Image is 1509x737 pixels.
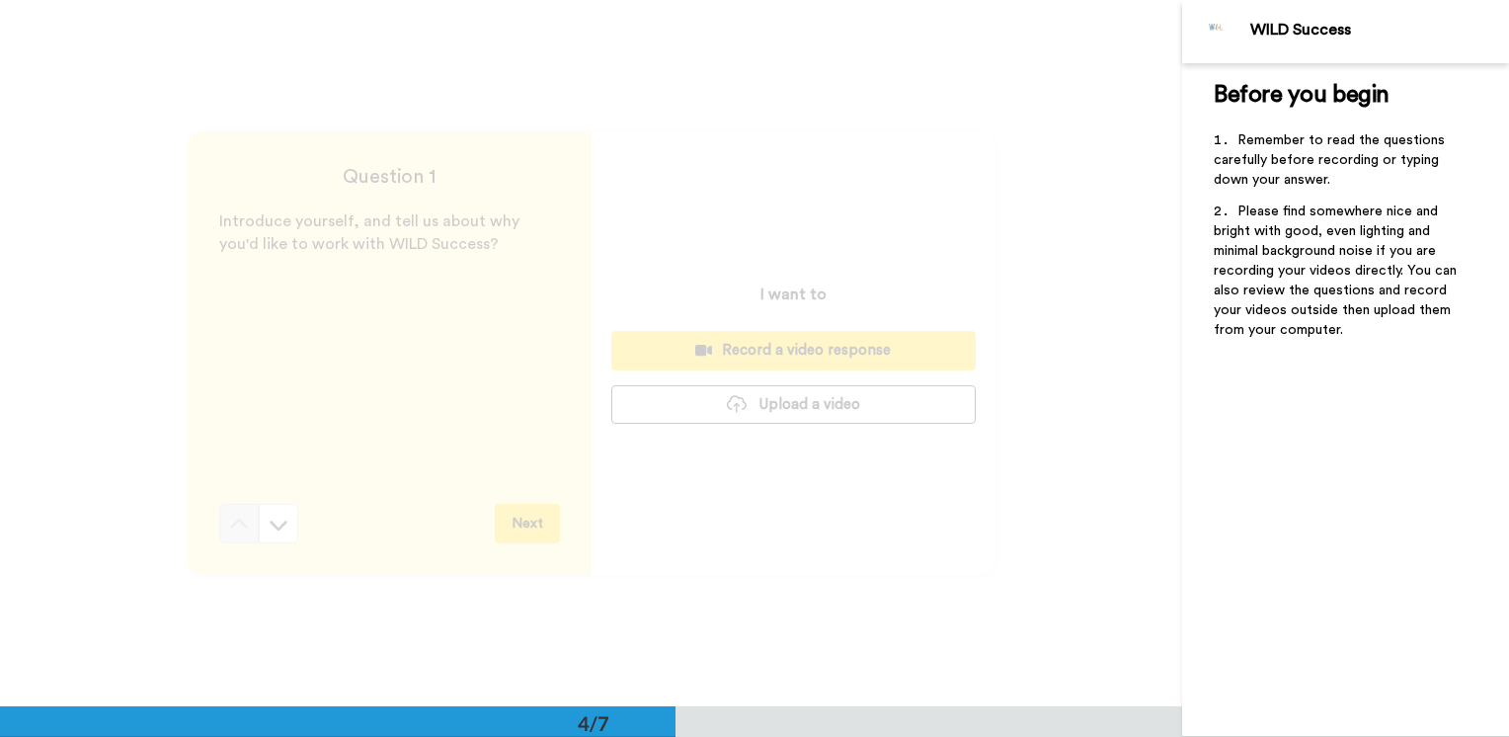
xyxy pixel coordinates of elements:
[1250,21,1508,40] div: WILD Success
[1214,205,1461,337] span: Please find somewhere nice and bright with good, even lighting and minimal background noise if yo...
[1193,8,1240,55] img: Profile Image
[1214,133,1449,187] span: Remember to read the questions carefully before recording or typing down your answer.
[546,709,641,737] div: 4/7
[1214,83,1389,107] span: Before you begin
